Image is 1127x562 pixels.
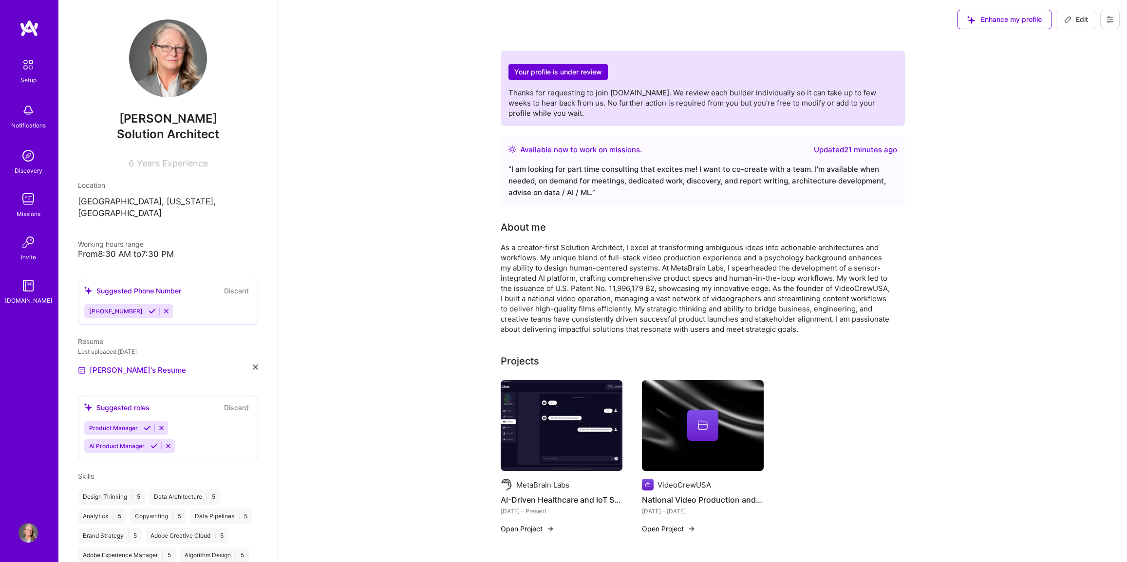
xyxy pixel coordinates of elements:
[235,551,237,559] span: |
[508,64,608,80] h2: Your profile is under review
[16,523,40,543] a: User Avatar
[15,165,42,176] div: Discovery
[78,346,258,357] div: Last uploaded: [DATE]
[89,442,145,450] span: AI Product Manager
[137,158,208,168] span: Years Experience
[21,252,36,262] div: Invite
[78,240,144,248] span: Working hours range
[501,220,546,235] div: About me
[78,508,126,524] div: Analytics 5
[163,308,170,315] i: Reject
[1056,10,1096,29] button: Edit
[642,380,764,471] img: cover
[84,402,150,413] div: Suggested roles
[501,354,539,368] div: Projects
[78,337,103,345] span: Resume
[221,402,252,413] button: Discard
[158,424,165,432] i: Reject
[546,525,554,533] img: arrow-right
[520,144,642,156] div: Available now to work on missions .
[642,524,695,534] button: Open Project
[642,479,654,490] img: Company logo
[501,380,622,471] img: AI-Driven Healthcare and IoT Solutions
[144,424,151,432] i: Accept
[508,163,897,199] div: “ I am looking for part time consulting that excites me! I want to co-create with a team. I'm ava...
[18,54,38,75] img: setup
[19,146,38,165] img: discovery
[78,180,258,190] div: Location
[5,295,52,306] div: [DOMAIN_NAME]
[508,145,516,153] img: Availability
[20,75,37,85] div: Setup
[78,196,258,219] p: [GEOGRAPHIC_DATA], [US_STATE], [GEOGRAPHIC_DATA]
[78,528,142,544] div: Brand Strategy 5
[117,127,219,141] span: Solution Architect
[19,101,38,120] img: bell
[501,493,622,506] h4: AI-Driven Healthcare and IoT Solutions
[11,120,46,130] div: Notifications
[17,209,40,219] div: Missions
[214,532,216,540] span: |
[688,525,695,533] img: arrow-right
[84,403,93,412] i: icon SuggestedTeams
[78,366,86,374] img: Resume
[501,479,512,490] img: Company logo
[131,493,133,501] span: |
[19,233,38,252] img: Invite
[190,508,252,524] div: Data Pipelines 5
[19,523,38,543] img: User Avatar
[149,489,220,505] div: Data Architecture 5
[89,308,143,315] span: [PHONE_NUMBER]
[130,508,186,524] div: Copywriting 5
[516,480,569,490] div: MetaBrain Labs
[149,308,156,315] i: Accept
[128,532,130,540] span: |
[206,493,208,501] span: |
[162,551,164,559] span: |
[165,442,172,450] i: Reject
[1064,15,1088,24] span: Edit
[78,249,258,259] div: From 8:30 AM to 7:30 PM
[501,242,890,334] div: As a creator-first Solution Architect, I excel at transforming ambiguous ideas into actionable ar...
[78,364,186,376] a: [PERSON_NAME]'s Resume
[642,506,764,516] div: [DATE] - [DATE]
[78,489,145,505] div: Design Thinking 5
[84,286,181,296] div: Suggested Phone Number
[814,144,897,156] div: Updated 21 minutes ago
[150,442,158,450] i: Accept
[84,287,93,295] i: icon SuggestedTeams
[19,276,38,295] img: guide book
[19,189,38,209] img: teamwork
[508,88,876,118] span: Thanks for requesting to join [DOMAIN_NAME]. We review each builder individually so it can take u...
[657,480,711,490] div: VideoCrewUSA
[129,19,207,97] img: User Avatar
[253,364,258,370] i: icon Close
[221,285,252,296] button: Discard
[89,424,138,432] span: Product Manager
[501,524,554,534] button: Open Project
[19,19,39,37] img: logo
[146,528,228,544] div: Adobe Creative Cloud 5
[172,512,174,520] span: |
[238,512,240,520] span: |
[642,493,764,506] h4: National Video Production and Content Workflow
[112,512,114,520] span: |
[78,111,258,126] span: [PERSON_NAME]
[129,158,134,168] span: 6
[78,472,94,480] span: Skills
[501,506,622,516] div: [DATE] - Present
